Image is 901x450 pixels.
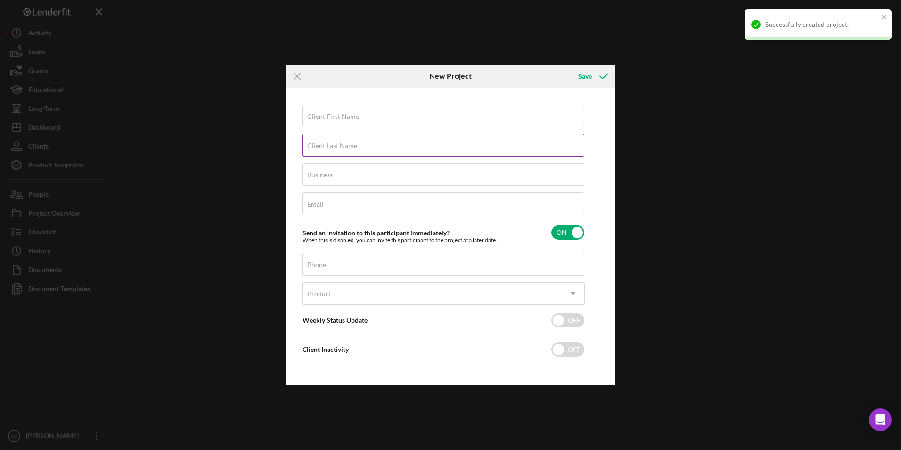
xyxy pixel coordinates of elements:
label: Weekly Status Update [303,316,368,324]
div: Product [307,290,331,298]
label: Business [307,171,333,179]
label: Client Last Name [307,142,357,150]
div: When this is disabled, you can invite this participant to the project at a later date. [303,237,497,243]
h6: New Project [429,72,472,80]
div: Save [578,67,592,86]
label: Client Inactivity [303,345,349,353]
label: Send an invitation to this participant immediately? [303,229,450,237]
div: Open Intercom Messenger [869,408,892,431]
div: Successfully created project. [765,21,878,28]
label: Email [307,200,324,208]
button: Save [569,67,615,86]
button: close [881,13,888,22]
label: Client First Name [307,113,359,120]
label: Phone [307,261,326,268]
